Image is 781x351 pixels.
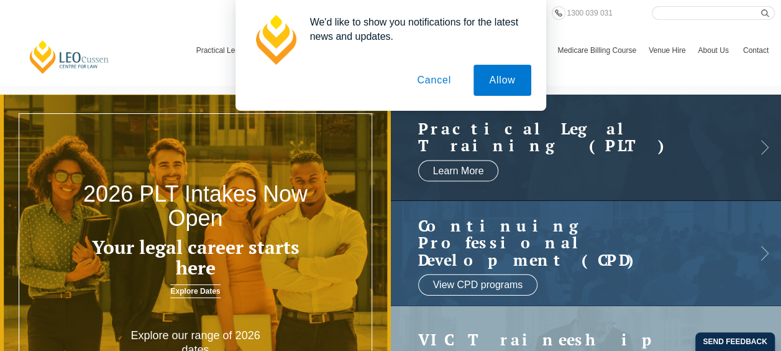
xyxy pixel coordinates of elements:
[418,119,729,154] h2: Practical Legal Training (PLT)
[418,217,729,268] h2: Continuing Professional Development (CPD)
[250,15,300,65] img: notification icon
[418,217,729,268] a: Continuing ProfessionalDevelopment (CPD)
[170,284,220,298] a: Explore Dates
[418,119,729,154] a: Practical LegalTraining (PLT)
[401,65,467,96] button: Cancel
[78,182,313,231] h2: 2026 PLT Intakes Now Open
[78,237,313,278] h3: Your legal career starts here
[418,274,538,296] a: View CPD programs
[418,160,499,181] a: Learn More
[300,15,531,44] div: We'd like to show you notifications for the latest news and updates.
[473,65,531,96] button: Allow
